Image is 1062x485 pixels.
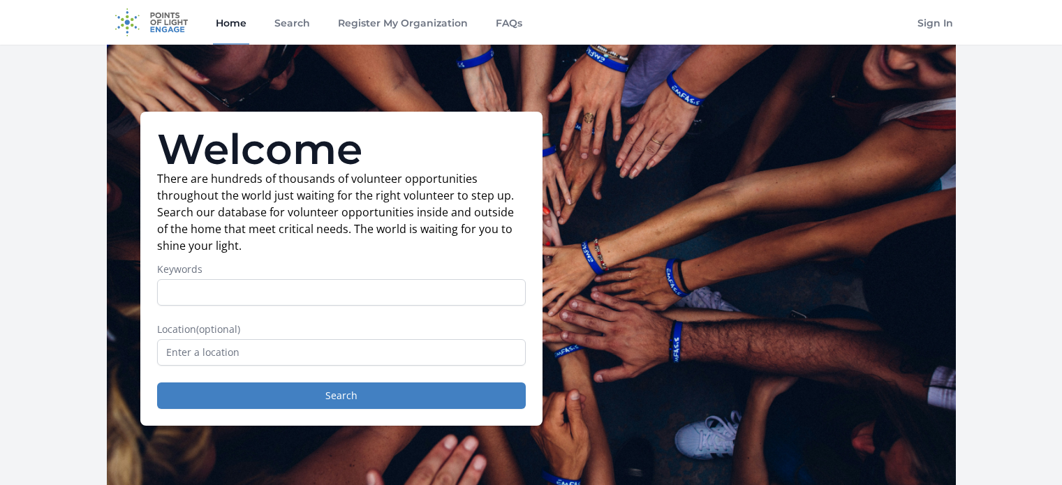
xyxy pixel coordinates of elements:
[157,322,526,336] label: Location
[196,322,240,336] span: (optional)
[157,170,526,254] p: There are hundreds of thousands of volunteer opportunities throughout the world just waiting for ...
[157,262,526,276] label: Keywords
[157,382,526,409] button: Search
[157,339,526,366] input: Enter a location
[157,128,526,170] h1: Welcome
